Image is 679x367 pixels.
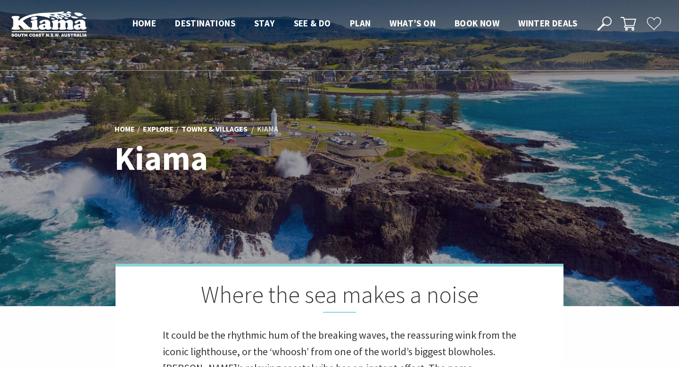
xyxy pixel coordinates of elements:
a: Explore [143,124,174,134]
span: See & Do [294,17,331,29]
span: Stay [254,17,275,29]
span: Home [132,17,157,29]
h2: Where the sea makes a noise [163,281,516,313]
li: Kiama [257,123,278,135]
span: Destinations [175,17,235,29]
span: Plan [350,17,371,29]
h1: Kiama [115,140,381,176]
nav: Main Menu [123,16,587,32]
span: Winter Deals [518,17,577,29]
a: Towns & Villages [182,124,248,134]
img: Kiama Logo [11,11,87,37]
span: Book now [455,17,499,29]
span: What’s On [389,17,436,29]
a: Home [115,124,135,134]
